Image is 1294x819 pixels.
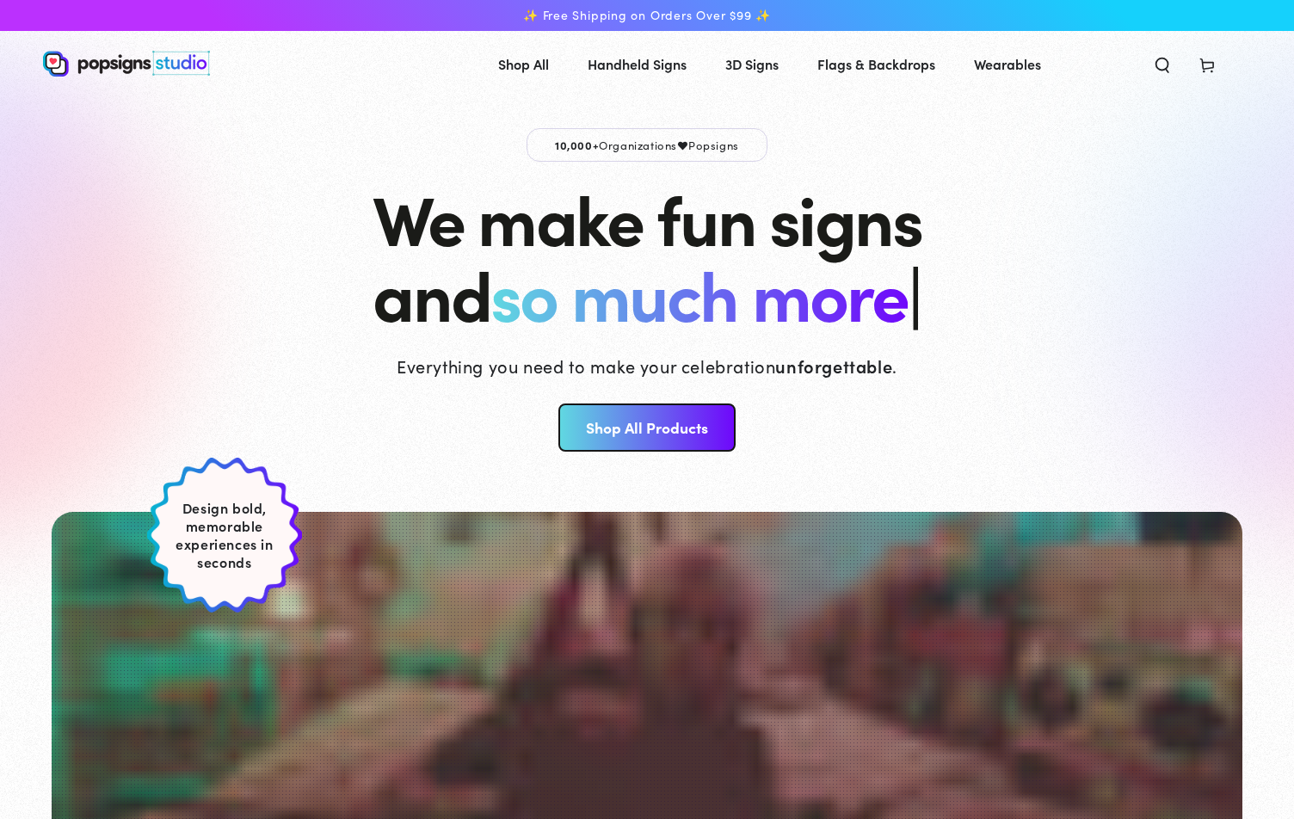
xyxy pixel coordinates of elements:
span: Shop All [498,52,549,77]
span: ✨ Free Shipping on Orders Over $99 ✨ [523,8,771,23]
p: Everything you need to make your celebration . [397,354,897,378]
span: Wearables [974,52,1041,77]
span: so much more [490,244,908,340]
span: 10,000+ [555,137,599,152]
a: 3D Signs [712,41,792,87]
a: Shop All [485,41,562,87]
span: Handheld Signs [588,52,687,77]
a: Handheld Signs [575,41,699,87]
h1: We make fun signs and [373,179,921,330]
p: Organizations Popsigns [527,128,767,162]
strong: unforgettable [775,354,892,378]
a: Flags & Backdrops [804,41,948,87]
span: | [908,243,921,341]
span: 3D Signs [725,52,779,77]
span: Flags & Backdrops [817,52,935,77]
summary: Search our site [1140,45,1185,83]
img: Popsigns Studio [43,51,210,77]
a: Wearables [961,41,1054,87]
a: Shop All Products [558,403,735,452]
